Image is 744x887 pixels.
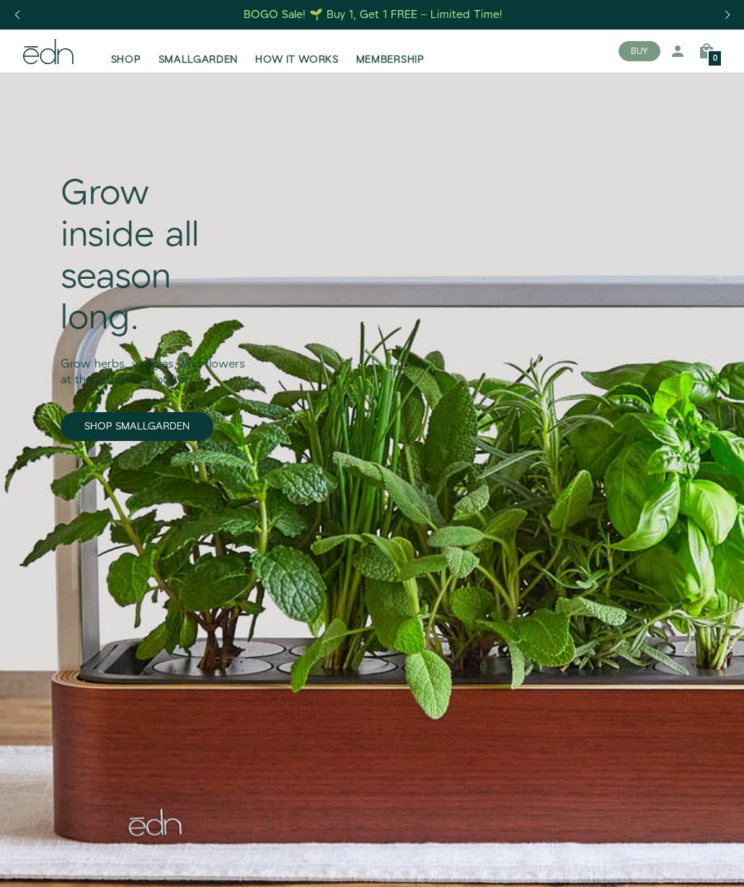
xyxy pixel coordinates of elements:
[713,55,717,63] span: 0
[61,340,249,390] div: Grow herbs, veggies, and flowers at the touch of a button.
[150,35,247,67] a: SMALLGARDEN
[247,35,347,67] a: HOW IT WORKS
[356,53,425,67] span: MEMBERSHIP
[102,35,150,67] a: SHOP
[243,4,505,26] a: BOGO Sale! 🌱 Buy 1, Get 1 FREE – Limited Time!
[244,7,502,22] div: BOGO Sale! 🌱 Buy 1, Get 1 FREE – Limited Time!
[695,844,730,880] iframe: Opens a widget where you can find more information
[159,53,239,67] span: SMALLGARDEN
[347,35,433,67] a: MEMBERSHIP
[111,53,141,67] span: SHOP
[255,53,338,67] span: HOW IT WORKS
[61,174,249,339] div: Grow inside all season long.
[619,41,660,61] button: BUY
[61,412,213,441] a: SHOP SMALLGARDEN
